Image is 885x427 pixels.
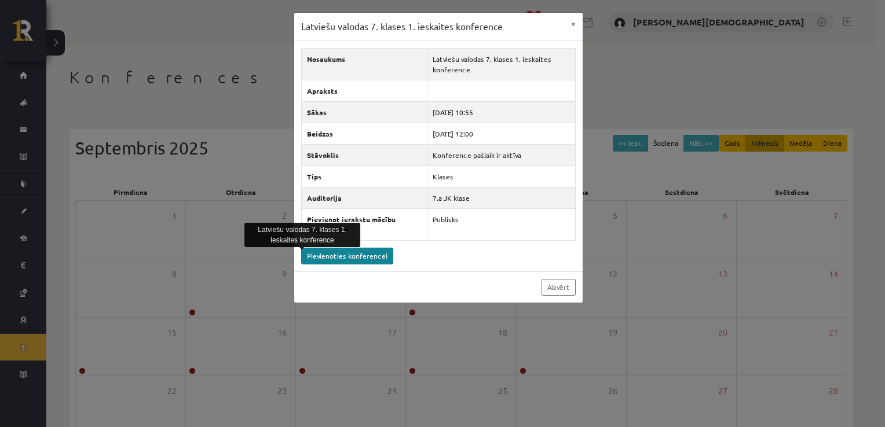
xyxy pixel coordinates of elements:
[427,101,575,123] td: [DATE] 10:55
[301,101,427,123] th: Sākas
[301,144,427,165] th: Stāvoklis
[427,165,575,187] td: Klases
[427,208,575,240] td: Publisks
[244,223,360,247] div: Latviešu valodas 7. klases 1. ieskaites konference
[301,123,427,144] th: Beidzas
[564,13,583,35] button: ×
[301,208,427,240] th: Pievienot ierakstu mācību materiāliem
[427,144,575,165] td: Konference pašlaik ir aktīva
[301,187,427,208] th: Auditorija
[427,187,575,208] td: 7.a JK klase
[542,279,576,296] a: Aizvērt
[427,48,575,80] td: Latviešu valodas 7. klases 1. ieskaites konference
[301,165,427,187] th: Tips
[427,123,575,144] td: [DATE] 12:00
[301,20,503,34] h3: Latviešu valodas 7. klases 1. ieskaites konference
[301,48,427,80] th: Nosaukums
[301,80,427,101] th: Apraksts
[301,248,393,264] a: Pievienoties konferencei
